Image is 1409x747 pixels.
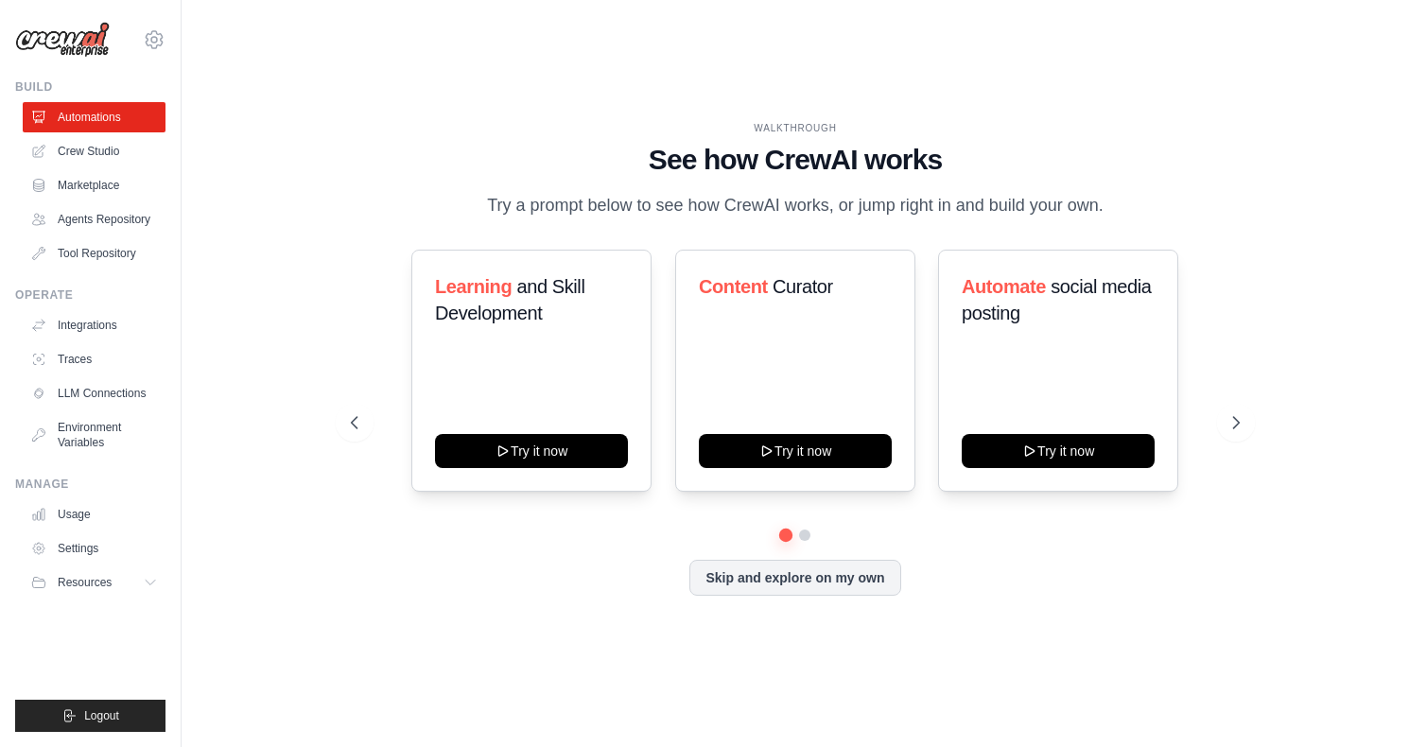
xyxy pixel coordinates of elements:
a: Integrations [23,310,165,340]
a: Traces [23,344,165,374]
button: Try it now [435,434,628,468]
button: Try it now [962,434,1155,468]
a: Automations [23,102,165,132]
a: Usage [23,499,165,530]
div: WALKTHROUGH [351,121,1239,135]
a: LLM Connections [23,378,165,408]
span: Learning [435,276,512,297]
div: Manage [15,477,165,492]
a: Tool Repository [23,238,165,269]
div: Operate [15,287,165,303]
button: Resources [23,567,165,598]
img: Logo [15,22,110,58]
p: Try a prompt below to see how CrewAI works, or jump right in and build your own. [478,192,1113,219]
button: Skip and explore on my own [689,560,900,596]
span: Automate [962,276,1046,297]
span: Content [699,276,768,297]
a: Settings [23,533,165,564]
span: social media posting [962,276,1152,323]
a: Marketplace [23,170,165,200]
button: Logout [15,700,165,732]
a: Crew Studio [23,136,165,166]
span: Logout [84,708,119,723]
h1: See how CrewAI works [351,143,1239,177]
span: Curator [773,276,833,297]
a: Agents Repository [23,204,165,235]
div: Build [15,79,165,95]
span: Resources [58,575,112,590]
a: Environment Variables [23,412,165,458]
button: Try it now [699,434,892,468]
